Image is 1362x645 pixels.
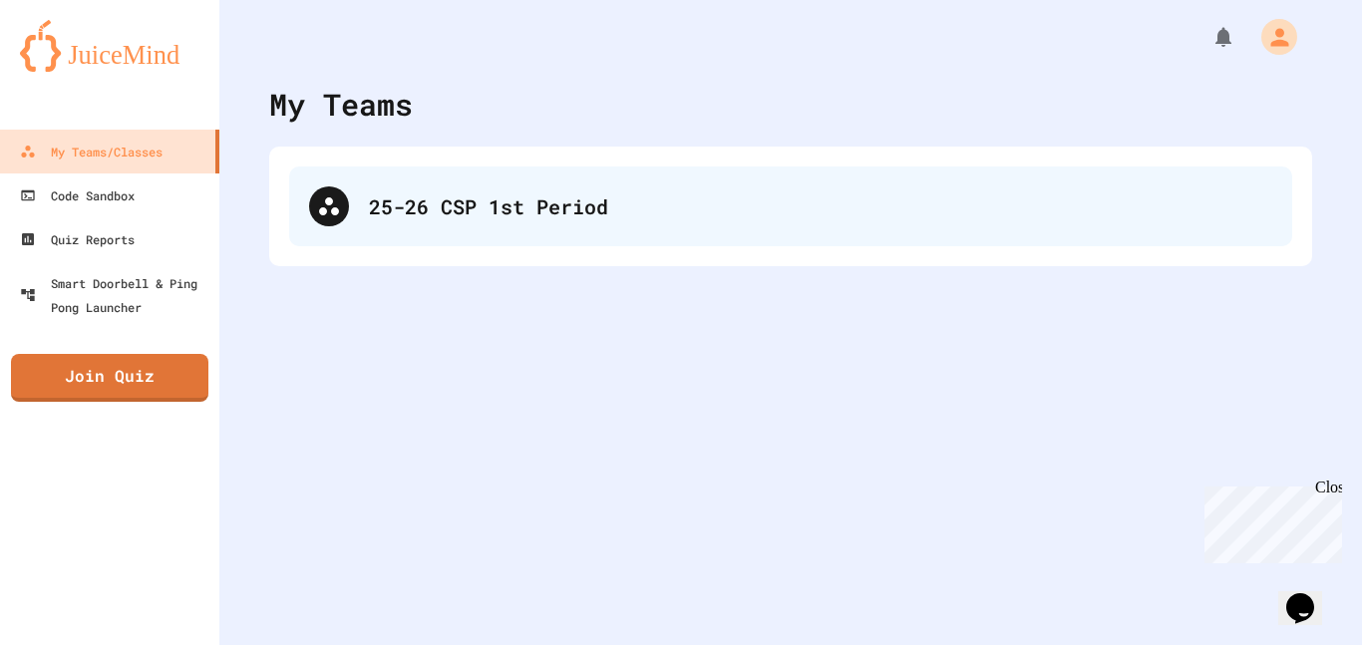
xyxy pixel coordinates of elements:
div: Smart Doorbell & Ping Pong Launcher [20,271,211,319]
div: My Teams/Classes [20,140,163,163]
div: 25-26 CSP 1st Period [289,166,1292,246]
div: My Teams [269,82,413,127]
img: logo-orange.svg [20,20,199,72]
a: Join Quiz [11,354,208,402]
iframe: chat widget [1278,565,1342,625]
div: My Account [1240,14,1302,60]
div: 25-26 CSP 1st Period [369,191,1272,221]
iframe: chat widget [1196,479,1342,563]
div: Quiz Reports [20,227,135,251]
div: My Notifications [1175,20,1240,54]
div: Code Sandbox [20,183,135,207]
div: Chat with us now!Close [8,8,138,127]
